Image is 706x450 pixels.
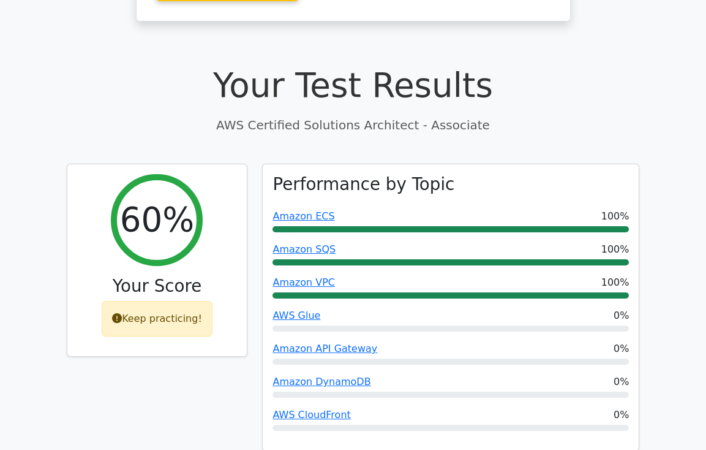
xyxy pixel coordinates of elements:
a: Amazon API Gateway [272,343,377,354]
a: Amazon SQS [272,243,336,255]
a: AWS CloudFront [272,409,350,421]
span: 0% [614,375,629,389]
a: AWS Glue [272,310,320,321]
span: 100% [601,275,629,290]
p: AWS Certified Solutions Architect - Associate [67,116,640,134]
a: Amazon VPC [272,276,335,288]
span: 0% [614,341,629,356]
h3: Your Score [77,276,238,296]
span: 0% [614,408,629,422]
span: 0% [614,308,629,323]
h1: Your Test Results [67,66,640,106]
h2: 60% [120,200,195,240]
a: Amazon ECS [272,210,334,222]
span: 100% [601,242,629,257]
span: 100% [601,209,629,224]
a: Amazon DynamoDB [272,376,370,387]
div: Keep practicing! [102,301,212,337]
h3: Performance by Topic [272,174,454,194]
